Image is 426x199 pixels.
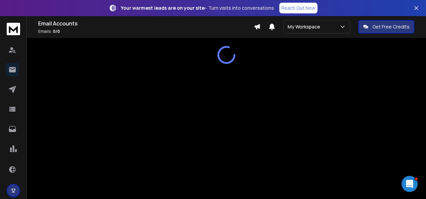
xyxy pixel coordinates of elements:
[121,5,274,11] p: – Turn visits into conversations
[38,29,254,34] p: Emails :
[358,20,414,34] button: Get Free Credits
[279,3,317,13] a: Reach Out Now
[288,23,323,30] p: My Workspace
[38,19,254,27] h1: Email Accounts
[7,23,20,35] img: logo
[121,5,205,11] strong: Your warmest leads are on your site
[402,176,418,192] iframe: Intercom live chat
[281,5,315,11] p: Reach Out Now
[372,23,410,30] p: Get Free Credits
[53,28,60,34] span: 0 / 0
